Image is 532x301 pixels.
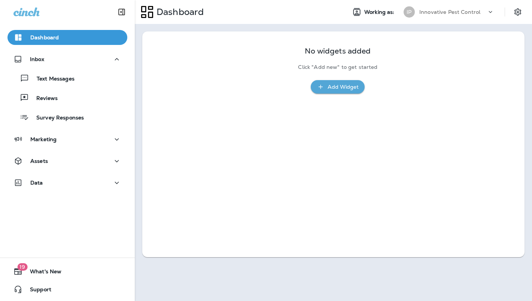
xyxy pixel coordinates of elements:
[17,263,27,271] span: 19
[22,286,51,295] span: Support
[305,48,371,54] p: No widgets added
[311,80,365,94] button: Add Widget
[30,180,43,186] p: Data
[153,6,204,18] p: Dashboard
[30,56,44,62] p: Inbox
[30,34,59,40] p: Dashboard
[511,5,525,19] button: Settings
[22,268,61,277] span: What's New
[7,52,127,67] button: Inbox
[7,153,127,168] button: Assets
[30,158,48,164] p: Assets
[30,136,57,142] p: Marketing
[7,70,127,86] button: Text Messages
[298,64,377,70] p: Click "Add new" to get started
[7,132,127,147] button: Marketing
[328,82,359,92] div: Add Widget
[29,95,58,102] p: Reviews
[404,6,415,18] div: IP
[419,9,480,15] p: Innovative Pest Control
[7,282,127,297] button: Support
[7,175,127,190] button: Data
[29,115,84,122] p: Survey Responses
[29,76,75,83] p: Text Messages
[7,264,127,279] button: 19What's New
[111,4,132,19] button: Collapse Sidebar
[7,90,127,106] button: Reviews
[364,9,396,15] span: Working as:
[7,109,127,125] button: Survey Responses
[7,30,127,45] button: Dashboard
